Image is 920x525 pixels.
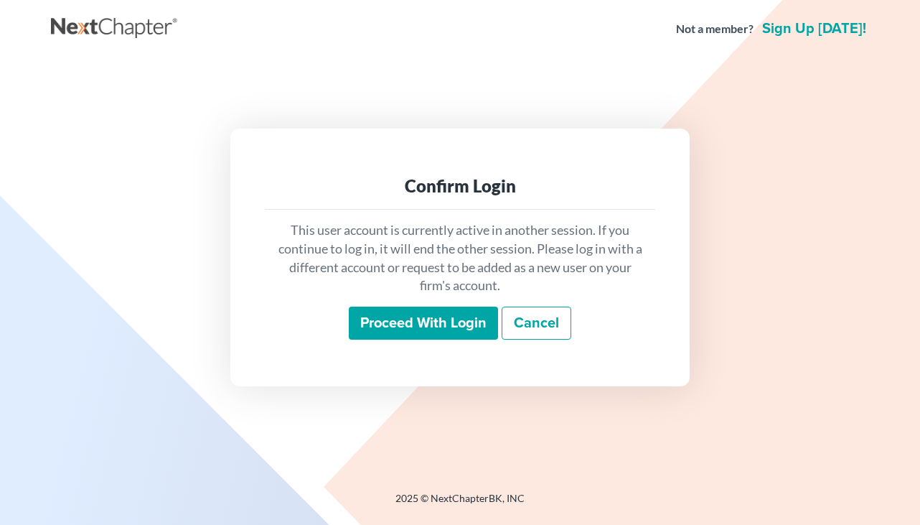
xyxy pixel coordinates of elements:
strong: Not a member? [676,21,754,37]
p: This user account is currently active in another session. If you continue to log in, it will end ... [276,221,644,295]
input: Proceed with login [349,307,498,340]
div: Confirm Login [276,175,644,198]
a: Sign up [DATE]! [759,22,869,36]
a: Cancel [502,307,571,340]
div: 2025 © NextChapterBK, INC [51,491,869,517]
